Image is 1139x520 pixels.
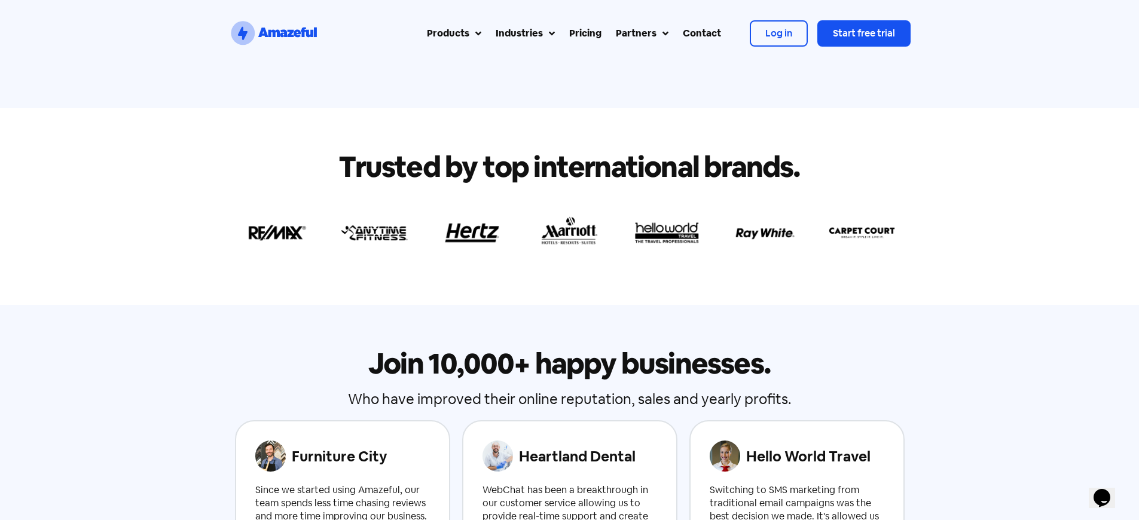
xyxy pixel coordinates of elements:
h4: Hello World Travel [746,447,878,466]
a: Contact [676,19,728,48]
h4: Heartland Dental [519,447,651,466]
div: Pricing [569,26,601,41]
a: Pricing [562,19,609,48]
span: Start free trial [833,27,895,39]
div: Contact [683,26,721,41]
div: Partners [616,26,656,41]
iframe: chat widget [1089,472,1127,508]
a: Products [420,19,488,48]
h2: Join 10,000+ happy businesses. [235,349,905,378]
a: Industries [488,19,562,48]
a: Start free trial [817,20,911,47]
a: SVG link [229,19,319,48]
a: Log in [750,20,808,47]
div: Industries [496,26,543,41]
a: Partners [609,19,676,48]
h2: Trusted by top international brands. [235,152,905,181]
div: Who have improved their online reputation, sales and yearly profits. [235,390,905,408]
h4: Furniture City [292,447,423,466]
span: Log in [765,27,792,39]
div: Products [427,26,469,41]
